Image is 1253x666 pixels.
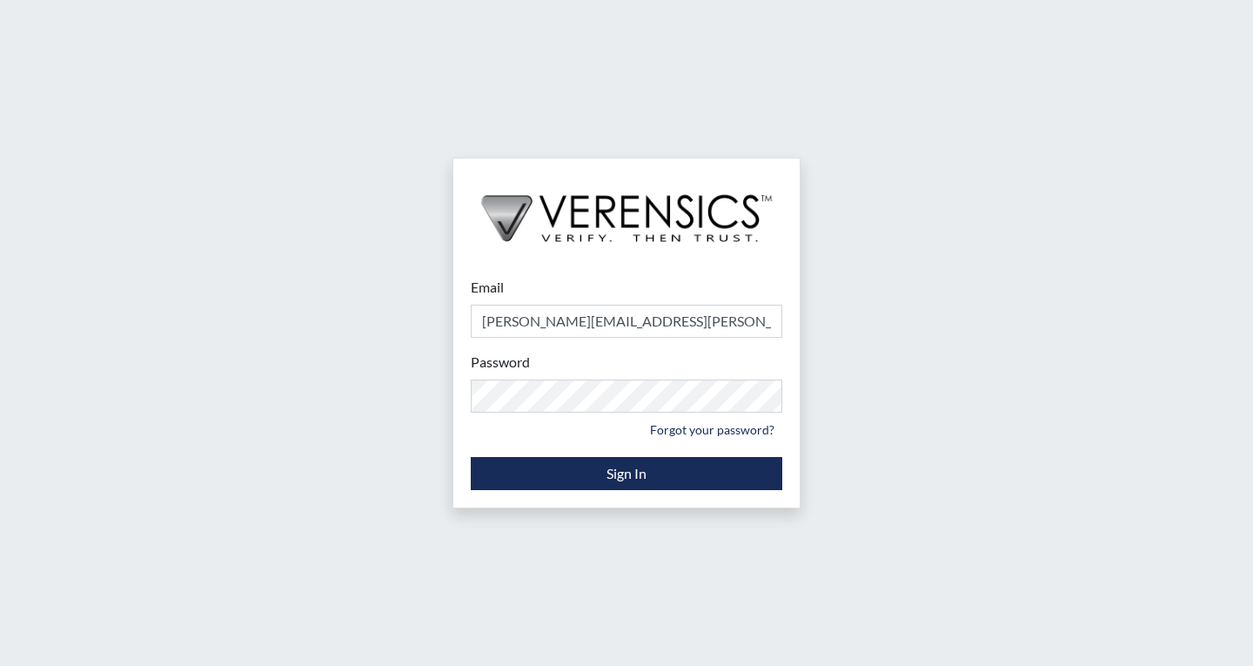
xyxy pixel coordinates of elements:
a: Forgot your password? [642,416,782,443]
input: Email [471,305,782,338]
label: Password [471,352,530,373]
img: logo-wide-black.2aad4157.png [453,158,800,259]
label: Email [471,277,504,298]
button: Sign In [471,457,782,490]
